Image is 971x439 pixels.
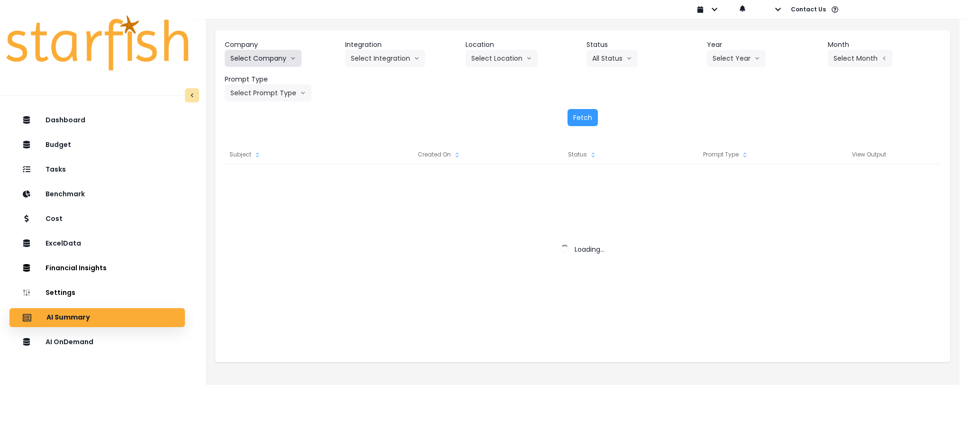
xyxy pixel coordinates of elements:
[9,210,185,229] button: Cost
[46,141,71,149] p: Budget
[9,136,185,155] button: Budget
[568,109,598,126] button: Fetch
[526,54,532,63] svg: arrow down line
[9,333,185,352] button: AI OnDemand
[741,151,749,159] svg: sort
[225,84,311,101] button: Select Prompt Typearrow down line
[654,145,797,164] div: Prompt Type
[453,151,461,159] svg: sort
[9,160,185,179] button: Tasks
[414,54,420,63] svg: arrow down line
[368,145,511,164] div: Created On
[466,40,578,50] header: Location
[46,338,93,346] p: AI OnDemand
[225,40,338,50] header: Company
[881,54,887,63] svg: arrow left line
[225,74,338,84] header: Prompt Type
[345,50,425,67] button: Select Integrationarrow down line
[46,190,85,198] p: Benchmark
[46,116,85,124] p: Dashboard
[46,313,90,322] p: AI Summary
[754,54,760,63] svg: arrow down line
[511,145,654,164] div: Status
[9,111,185,130] button: Dashboard
[9,284,185,302] button: Settings
[589,151,597,159] svg: sort
[46,215,63,223] p: Cost
[46,239,81,247] p: ExcelData
[300,88,306,98] svg: arrow down line
[9,185,185,204] button: Benchmark
[290,54,296,63] svg: arrow down line
[254,151,261,159] svg: sort
[586,50,638,67] button: All Statusarrow down line
[797,145,941,164] div: View Output
[9,259,185,278] button: Financial Insights
[466,50,538,67] button: Select Locationarrow down line
[707,40,820,50] header: Year
[9,234,185,253] button: ExcelData
[575,245,605,254] span: Loading...
[707,50,766,67] button: Select Yeararrow down line
[225,50,302,67] button: Select Companyarrow down line
[626,54,632,63] svg: arrow down line
[9,308,185,327] button: AI Summary
[828,40,941,50] header: Month
[46,165,66,174] p: Tasks
[828,50,893,67] button: Select Montharrow left line
[225,145,367,164] div: Subject
[586,40,699,50] header: Status
[345,40,458,50] header: Integration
